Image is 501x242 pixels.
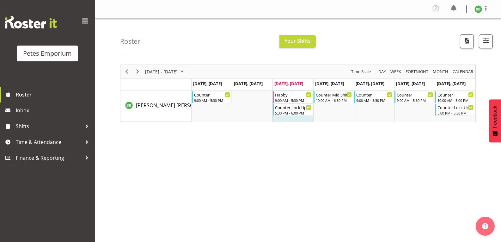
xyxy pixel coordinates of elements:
table: Timeline Week of September 10, 2025 [192,90,475,122]
button: Previous [123,68,131,76]
button: Timeline Week [389,68,402,76]
div: Counter Mid Shift [316,91,352,98]
div: 5:30 PM - 6:00 PM [275,110,311,115]
div: 5:00 PM - 5:30 PM [437,110,474,115]
span: Month [432,68,449,76]
button: Download a PDF of the roster according to the set date range. [460,34,474,48]
div: 9:00 AM - 5:30 PM [194,98,230,103]
div: Beena Beena"s event - Counter Begin From Saturday, September 13, 2025 at 9:00:00 AM GMT+12:00 End... [394,91,434,103]
button: Filter Shifts [479,34,493,48]
div: Next [132,65,143,78]
span: [DATE], [DATE] [234,81,263,86]
span: Shifts [16,121,82,131]
img: Rosterit website logo [5,16,57,28]
div: 9:00 AM - 5:30 PM [397,98,433,103]
span: Week [390,68,402,76]
span: Fortnight [405,68,429,76]
button: Next [133,68,142,76]
span: [DATE], [DATE] [356,81,384,86]
span: [DATE], [DATE] [315,81,344,86]
button: Time Scale [350,68,372,76]
div: Counter Lock Up [275,104,311,110]
a: [PERSON_NAME] [PERSON_NAME] [136,102,216,109]
span: Inbox [16,106,92,115]
button: Fortnight [405,68,430,76]
span: Finance & Reporting [16,153,82,163]
span: Time & Attendance [16,137,82,147]
button: September 08 - 14, 2025 [144,68,186,76]
div: Beena Beena"s event - Counter Begin From Sunday, September 14, 2025 at 10:00:00 AM GMT+12:00 Ends... [435,91,475,103]
span: [DATE], [DATE] [274,81,303,86]
img: beena-bist9974.jpg [474,5,482,13]
div: Counter Lock Up [437,104,474,110]
span: Time Scale [351,68,371,76]
button: Timeline Month [432,68,449,76]
div: Counter [397,91,433,98]
div: Beena Beena"s event - Counter Mid Shift Begin From Thursday, September 11, 2025 at 10:00:00 AM GM... [314,91,353,103]
div: Beena Beena"s event - Counter Lock Up Begin From Wednesday, September 10, 2025 at 5:30:00 PM GMT+... [273,104,313,116]
div: 10:00 AM - 6:30 PM [316,98,352,103]
span: [DATE], [DATE] [396,81,425,86]
span: Feedback [492,106,498,128]
button: Timeline Day [377,68,387,76]
div: Beena Beena"s event - Counter Begin From Monday, September 8, 2025 at 9:00:00 AM GMT+12:00 Ends A... [192,91,232,103]
div: Counter [194,91,230,98]
button: Month [452,68,474,76]
span: [DATE], [DATE] [437,81,466,86]
div: Timeline Week of September 10, 2025 [120,65,476,122]
span: Roster [16,90,92,99]
div: Petes Emporium [23,49,72,58]
div: Beena Beena"s event - Counter Begin From Friday, September 12, 2025 at 9:00:00 AM GMT+12:00 Ends ... [354,91,394,103]
div: 10:00 AM - 5:00 PM [437,98,474,103]
div: 9:00 AM - 5:30 PM [275,98,311,103]
span: [DATE], [DATE] [193,81,222,86]
div: Beena Beena"s event - Habby Begin From Wednesday, September 10, 2025 at 9:00:00 AM GMT+12:00 Ends... [273,91,313,103]
div: 9:00 AM - 5:30 PM [356,98,392,103]
span: calendar [452,68,474,76]
div: Habby [275,91,311,98]
div: Beena Beena"s event - Counter Lock Up Begin From Sunday, September 14, 2025 at 5:00:00 PM GMT+12:... [435,104,475,116]
button: Your Shifts [279,35,316,48]
button: Feedback - Show survey [489,99,501,142]
h4: Roster [120,38,140,45]
span: [DATE] - [DATE] [144,68,178,76]
div: Counter [437,91,474,98]
div: Counter [356,91,392,98]
span: Your Shifts [284,37,311,44]
span: Day [378,68,387,76]
img: help-xxl-2.png [482,223,488,229]
td: Beena Beena resource [120,90,192,122]
div: Previous [121,65,132,78]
